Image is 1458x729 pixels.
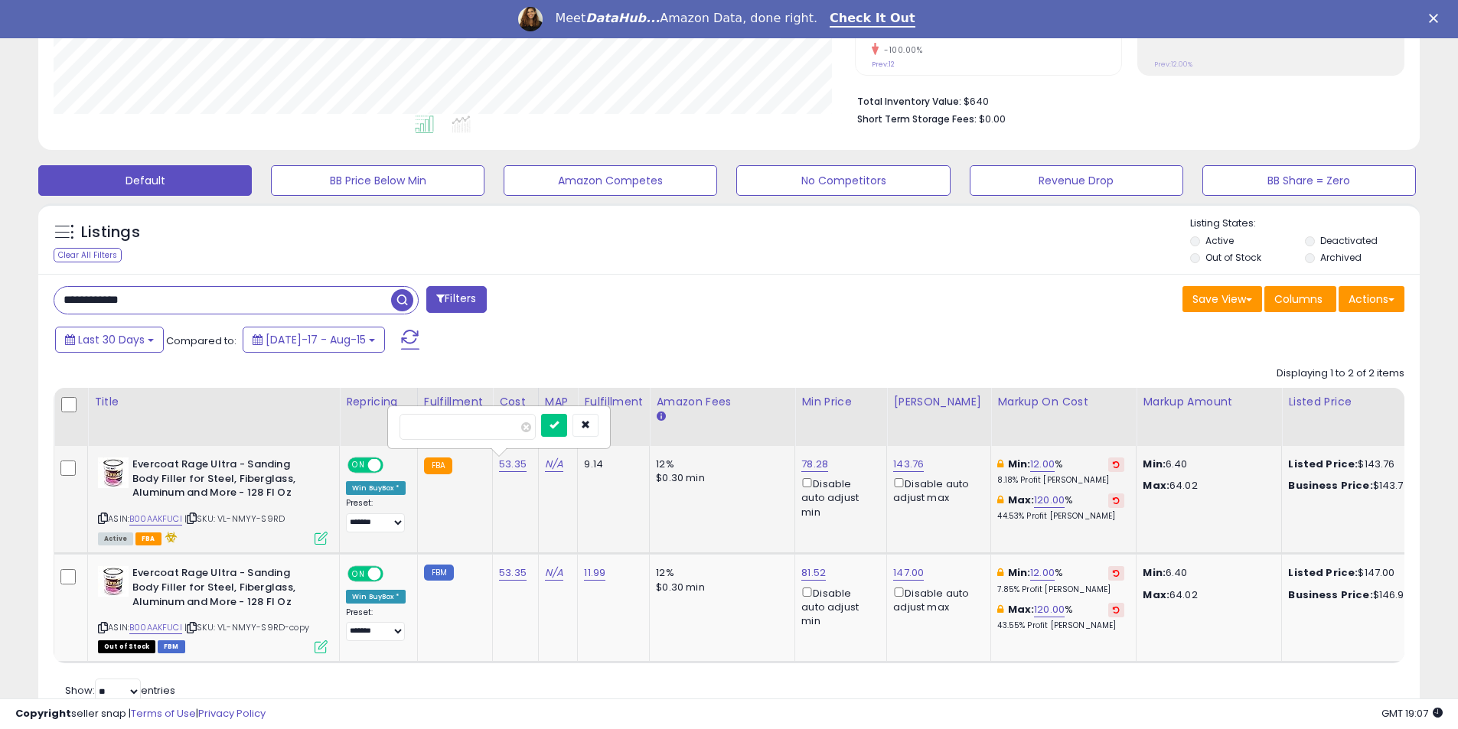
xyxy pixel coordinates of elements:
p: 6.40 [1143,566,1270,580]
small: Amazon Fees. [656,410,665,424]
div: Win BuyBox * [346,590,406,604]
div: Title [94,394,333,410]
small: FBM [424,565,454,581]
div: Fulfillment Cost [584,394,643,426]
p: 64.02 [1143,588,1270,602]
b: Listed Price: [1288,565,1358,580]
a: Privacy Policy [198,706,266,721]
a: 53.35 [499,457,527,472]
span: FBA [135,532,161,545]
div: Close [1429,14,1444,23]
small: -100.00% [879,44,922,56]
p: 8.18% Profit [PERSON_NAME] [997,475,1124,486]
span: Compared to: [166,334,236,348]
a: B00AAKFUCI [129,621,182,634]
b: Min: [1008,565,1031,580]
b: Evercoat Rage Ultra - Sanding Body Filler for Steel, Fiberglass, Aluminum and More - 128 Fl Oz [132,566,318,613]
div: $0.30 min [656,581,783,594]
div: % [997,493,1124,522]
div: ASIN: [98,457,328,543]
span: All listings that are currently out of stock and unavailable for purchase on Amazon [98,640,155,653]
div: Listed Price [1288,394,1420,410]
div: Disable auto adjust max [893,584,979,614]
div: $146.98 [1288,588,1415,602]
button: BB Price Below Min [271,165,484,196]
strong: Max: [1143,478,1169,493]
div: Repricing [346,394,411,410]
label: Archived [1320,251,1362,264]
div: 12% [656,457,783,471]
a: 120.00 [1034,493,1065,508]
span: Show: entries [65,683,175,698]
div: % [997,457,1124,486]
a: 12.00 [1030,565,1055,581]
small: Prev: 12.00% [1154,60,1192,69]
b: Listed Price: [1288,457,1358,471]
b: Total Inventory Value: [857,95,961,108]
p: 6.40 [1143,457,1270,471]
a: N/A [545,565,563,581]
div: Win BuyBox * [346,481,406,495]
span: OFF [381,459,406,472]
div: [PERSON_NAME] [893,394,984,410]
button: Default [38,165,252,196]
div: seller snap | | [15,707,266,721]
p: 44.53% Profit [PERSON_NAME] [997,511,1124,522]
label: Deactivated [1320,234,1378,247]
span: OFF [381,568,406,581]
a: Check It Out [830,11,915,28]
a: 12.00 [1030,457,1055,472]
strong: Max: [1143,587,1169,602]
button: Save View [1182,286,1262,312]
span: FBM [158,640,185,653]
li: $640 [857,91,1393,109]
button: Actions [1339,286,1404,312]
a: 78.28 [801,457,828,472]
p: Listing States: [1190,216,1420,231]
i: DataHub... [585,11,660,25]
div: Meet Amazon Data, done right. [555,11,817,26]
div: Fulfillment [424,394,486,410]
h5: Listings [81,222,140,243]
div: $143.74 [1288,479,1415,493]
span: Columns [1274,291,1323,307]
a: 11.99 [584,565,605,581]
span: ON [349,459,368,472]
a: 120.00 [1034,602,1065,617]
a: 147.00 [893,565,924,581]
strong: Min: [1143,457,1166,471]
p: 7.85% Profit [PERSON_NAME] [997,584,1124,595]
small: Prev: 12 [872,60,895,69]
strong: Min: [1143,565,1166,580]
div: $0.30 min [656,471,783,485]
b: Business Price: [1288,587,1372,602]
div: ASIN: [98,566,328,651]
p: 64.02 [1143,479,1270,493]
span: All listings currently available for purchase on Amazon [98,532,133,545]
b: Max: [1008,602,1035,617]
button: Last 30 Days [55,327,164,353]
div: 12% [656,566,783,580]
img: 41P+pStosTL._SL40_.jpg [98,566,129,597]
a: Terms of Use [131,706,196,721]
span: [DATE]-17 - Aug-15 [266,332,366,347]
span: Last 30 Days [78,332,145,347]
button: [DATE]-17 - Aug-15 [243,327,385,353]
div: Preset: [346,607,406,642]
a: 81.52 [801,565,826,581]
div: Markup Amount [1143,394,1275,410]
b: Business Price: [1288,478,1372,493]
b: Min: [1008,457,1031,471]
small: FBA [424,457,452,474]
b: Evercoat Rage Ultra - Sanding Body Filler for Steel, Fiberglass, Aluminum and More - 128 Fl Oz [132,457,318,504]
span: | SKU: VL-NMYY-S9RD [184,513,285,525]
div: Markup on Cost [997,394,1130,410]
button: Revenue Drop [970,165,1183,196]
button: Amazon Competes [504,165,717,196]
button: Columns [1264,286,1336,312]
div: Disable auto adjust max [893,475,979,505]
span: 2025-09-15 19:07 GMT [1381,706,1443,721]
div: % [997,566,1124,594]
p: 43.55% Profit [PERSON_NAME] [997,620,1124,631]
a: B00AAKFUCI [129,513,182,526]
